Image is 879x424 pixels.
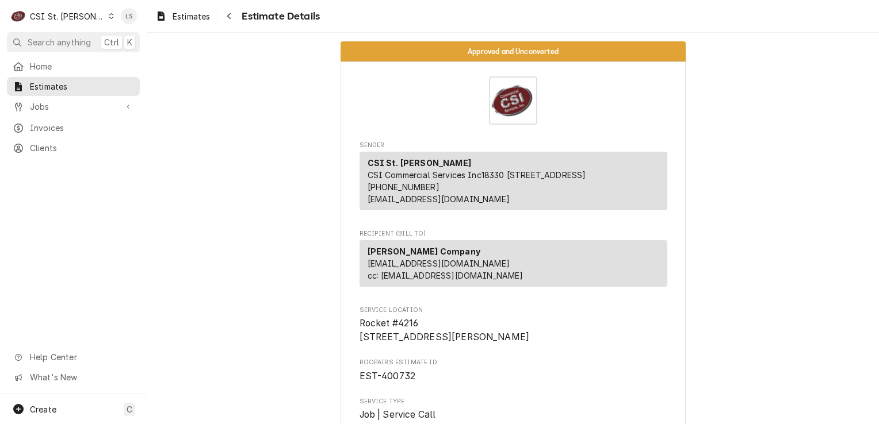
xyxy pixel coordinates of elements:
div: Estimate Recipient [360,229,667,292]
span: Recipient (Bill To) [360,229,667,238]
div: Service Type [360,397,667,422]
a: Go to Help Center [7,348,140,367]
span: Search anything [28,36,91,48]
span: Clients [30,142,134,154]
div: C [10,8,26,24]
a: Estimates [7,77,140,96]
span: [EMAIL_ADDRESS][DOMAIN_NAME] cc: [EMAIL_ADDRESS][DOMAIN_NAME] [368,259,523,280]
span: Service Type [360,408,667,422]
button: Navigate back [220,7,238,25]
a: Invoices [7,118,140,137]
div: Recipient (Bill To) [360,240,667,291]
span: What's New [30,371,133,383]
div: Service Location [360,306,667,344]
span: Ctrl [104,36,119,48]
span: Sender [360,141,667,150]
div: CSI St. [PERSON_NAME] [30,10,105,22]
span: Estimates [173,10,210,22]
span: EST-400732 [360,371,416,381]
span: Roopairs Estimate ID [360,369,667,383]
span: Estimates [30,80,134,92]
span: Service Type [360,397,667,406]
img: Logo [489,76,537,125]
span: Home [30,60,134,72]
span: Roopairs Estimate ID [360,358,667,367]
span: Job | Service Call [360,409,436,420]
span: Service Location [360,317,667,344]
div: Status [341,41,686,61]
a: Estimates [151,7,215,26]
div: CSI St. Louis's Avatar [10,8,26,24]
div: Roopairs Estimate ID [360,358,667,383]
div: Sender [360,152,667,215]
strong: [PERSON_NAME] Company [368,246,480,256]
a: Clients [7,138,140,157]
span: Jobs [30,101,117,113]
span: Create [30,404,56,414]
span: K [127,36,132,48]
a: Go to Jobs [7,97,140,116]
a: Home [7,57,140,76]
div: LS [121,8,137,24]
span: Approved and Unconverted [468,48,559,55]
button: Search anythingCtrlK [7,32,140,52]
span: Service Location [360,306,667,315]
span: C [127,403,132,415]
span: Invoices [30,122,134,134]
a: Go to What's New [7,368,140,387]
span: Help Center [30,351,133,363]
div: Lindsay Stover's Avatar [121,8,137,24]
span: CSI Commercial Services Inc18330 [STREET_ADDRESS] [368,170,586,180]
a: [PHONE_NUMBER] [368,182,439,192]
span: Rocket #4216 [STREET_ADDRESS][PERSON_NAME] [360,318,530,342]
a: [EMAIL_ADDRESS][DOMAIN_NAME] [368,194,510,204]
div: Recipient (Bill To) [360,240,667,287]
div: Estimate Sender [360,141,667,215]
span: Estimate Details [238,9,320,24]
div: Sender [360,152,667,210]
strong: CSI St. [PERSON_NAME] [368,158,471,168]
